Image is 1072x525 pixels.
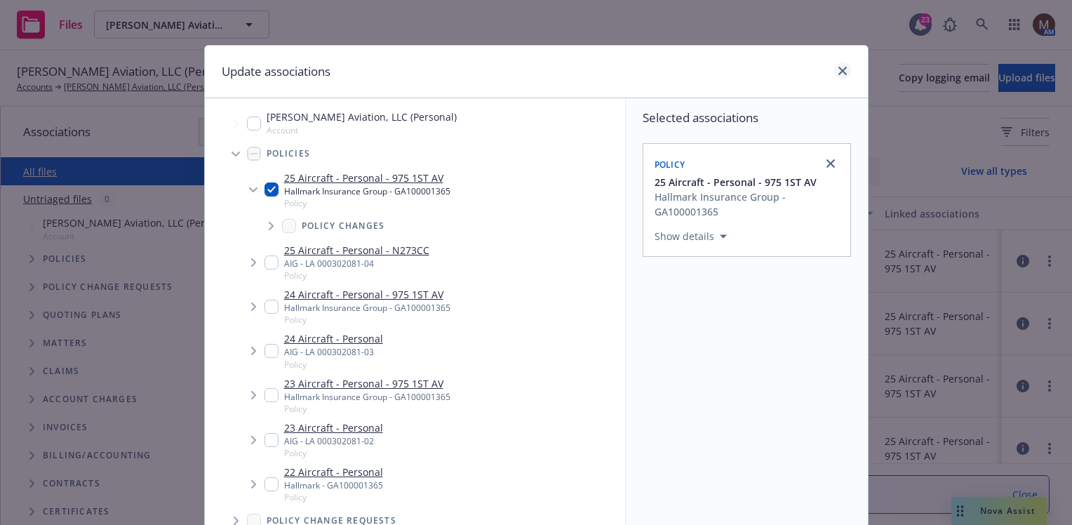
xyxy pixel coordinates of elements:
span: Policy [284,403,450,415]
a: 23 Aircraft - Personal - 975 1ST AV [284,376,450,391]
span: Policy changes [302,222,385,230]
a: 23 Aircraft - Personal [284,420,383,435]
span: Policy [284,314,450,326]
h1: Update associations [222,62,330,81]
span: Policy [284,197,450,209]
a: 24 Aircraft - Personal [284,331,383,346]
button: 25 Aircraft - Personal - 975 1ST AV [655,175,842,190]
div: Hallmark Insurance Group - GA100001365 [284,391,450,403]
div: Hallmark Insurance Group - GA100001365 [284,302,450,314]
a: close [834,62,851,79]
div: AIG - LA 000302081-03 [284,346,383,358]
a: 25 Aircraft - Personal - N273CC [284,243,429,258]
div: Hallmark Insurance Group - GA100001365 [284,185,450,197]
a: 25 Aircraft - Personal - 975 1ST AV [284,171,450,185]
span: Selected associations [643,109,851,126]
span: 25 Aircraft - Personal - 975 1ST AV [655,175,817,190]
span: Policy [284,447,383,459]
span: Policy [284,491,383,503]
a: 24 Aircraft - Personal - 975 1ST AV [284,287,450,302]
div: Hallmark - GA100001365 [284,479,383,491]
a: close [822,155,839,172]
span: Policy [655,159,685,171]
span: Account [267,124,457,136]
div: AIG - LA 000302081-04 [284,258,429,270]
span: Policies [267,149,311,158]
span: Policy change requests [267,517,396,525]
a: 22 Aircraft - Personal [284,465,383,479]
div: AIG - LA 000302081-02 [284,435,383,447]
span: Policy [284,270,429,281]
span: Policy [284,359,383,371]
div: Hallmark Insurance Group - GA100001365 [655,190,842,219]
button: Show details [649,228,732,245]
span: [PERSON_NAME] Aviation, LLC (Personal) [267,109,457,124]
